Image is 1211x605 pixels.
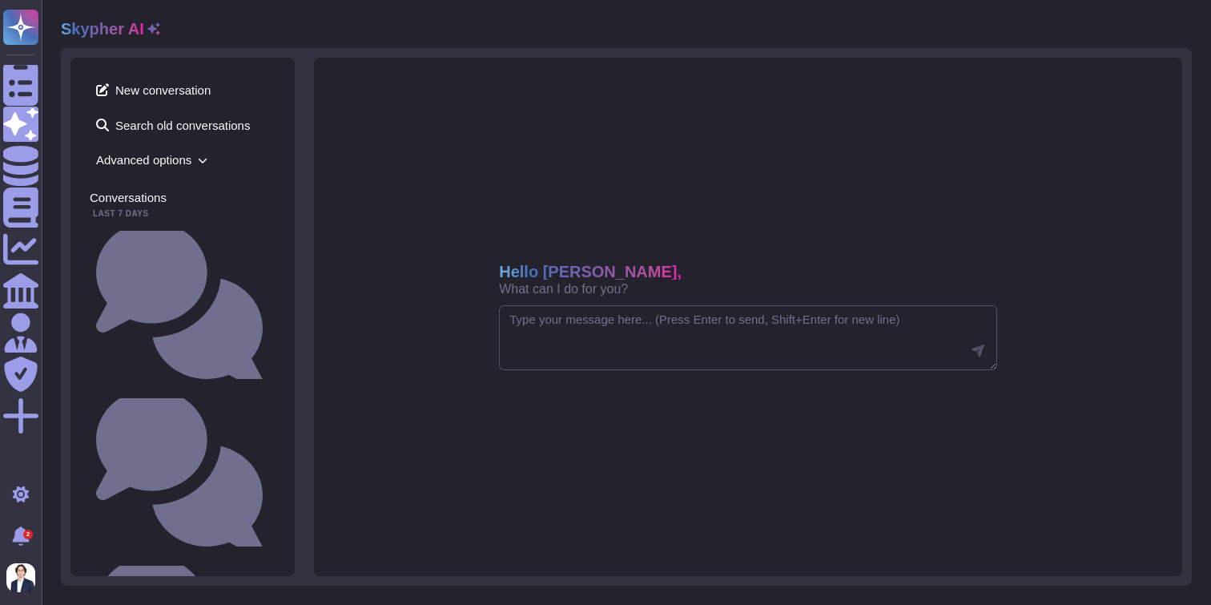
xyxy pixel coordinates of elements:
[23,530,33,539] div: 2
[90,210,276,218] div: Last 7 days
[6,563,35,592] img: user
[3,560,46,595] button: user
[90,147,276,172] span: Advanced options
[61,19,144,38] h2: Skypher AI
[499,283,628,296] span: What can I do for you?
[499,264,682,280] span: Hello [PERSON_NAME],
[90,192,276,204] div: Conversations
[90,77,276,103] span: New conversation
[90,112,276,138] span: Search old conversations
